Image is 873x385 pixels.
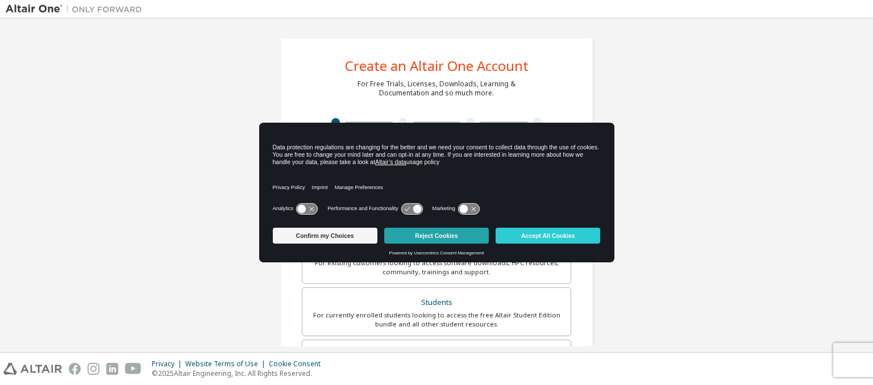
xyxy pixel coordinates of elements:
[152,369,327,378] p: © 2025 Altair Engineering, Inc. All Rights Reserved.
[3,363,62,375] img: altair_logo.svg
[69,363,81,375] img: facebook.svg
[309,311,564,329] div: For currently enrolled students looking to access the free Altair Student Edition bundle and all ...
[106,363,118,375] img: linkedin.svg
[152,359,185,369] div: Privacy
[309,295,564,311] div: Students
[185,359,269,369] div: Website Terms of Use
[6,3,148,15] img: Altair One
[345,59,529,73] div: Create an Altair One Account
[357,79,516,98] div: For Free Trials, Licenses, Downloads, Learning & Documentation and so much more.
[309,258,564,277] div: For existing customers looking to access software downloads, HPC resources, community, trainings ...
[88,363,99,375] img: instagram.svg
[269,359,327,369] div: Cookie Consent
[125,363,142,375] img: youtube.svg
